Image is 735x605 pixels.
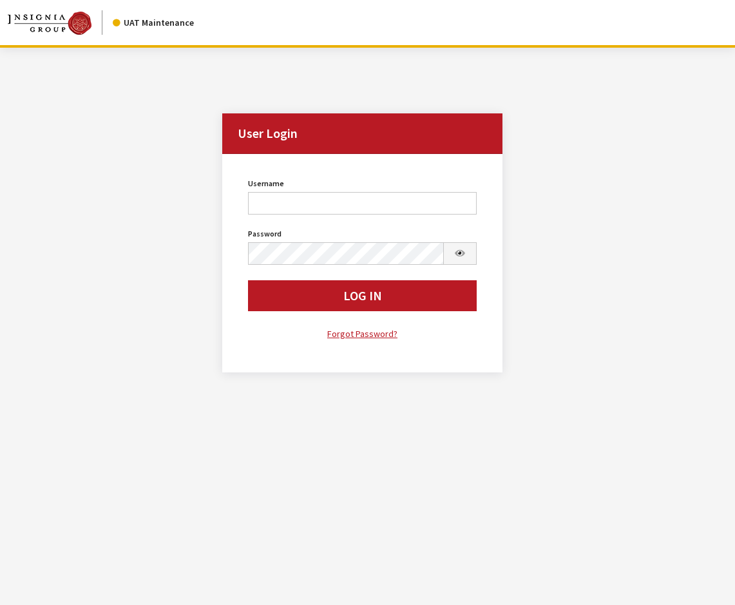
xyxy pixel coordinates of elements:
a: Insignia Group logo [8,10,113,35]
label: Password [248,228,282,240]
button: Show Password [443,242,477,265]
button: Log In [248,280,477,311]
a: Forgot Password? [248,327,477,341]
div: UAT Maintenance [113,16,194,30]
img: Catalog Maintenance [8,12,91,35]
h2: User Login [222,113,502,154]
label: Username [248,178,284,189]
